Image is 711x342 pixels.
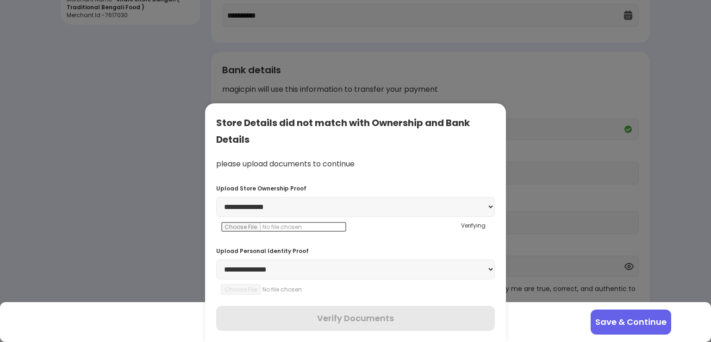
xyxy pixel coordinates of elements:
[591,310,671,335] button: Save & Continue
[216,247,495,255] div: Upload Personal Identity Proof
[216,114,495,148] div: Store Details did not match with Ownership and Bank Details
[216,306,495,331] button: Verify Documents
[216,159,495,170] div: please upload documents to continue
[216,184,495,192] div: Upload Store Ownership Proof
[461,222,495,232] div: Verifying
